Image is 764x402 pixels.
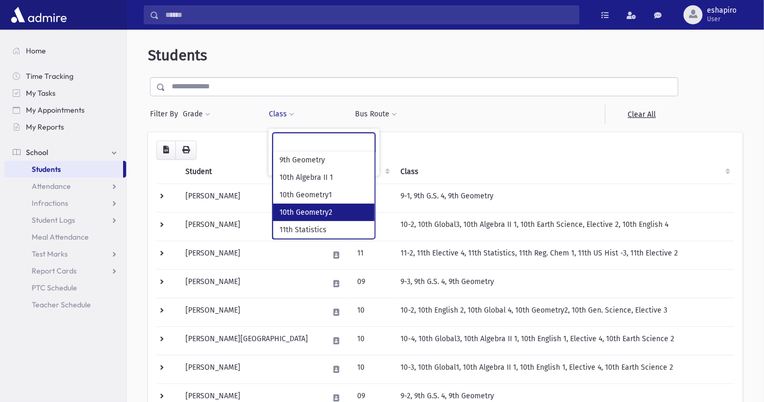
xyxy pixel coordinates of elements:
[148,47,207,64] span: Students
[4,144,126,161] a: School
[32,198,68,208] span: Infractions
[395,298,734,326] td: 10-2, 10th English 2, 10th Global 4, 10th Geometry2, 10th Gen. Science, Elective 3
[26,148,48,157] span: School
[179,298,322,326] td: [PERSON_NAME]
[8,4,69,25] img: AdmirePro
[273,186,375,204] li: 10th Geometry1
[26,71,73,81] span: Time Tracking
[707,6,737,15] span: eshapiro
[355,105,398,124] button: Bus Route
[4,161,123,178] a: Students
[26,105,85,115] span: My Appointments
[32,232,89,242] span: Meal Attendance
[4,245,126,262] a: Test Marks
[179,269,322,298] td: [PERSON_NAME]
[32,266,77,276] span: Report Cards
[179,160,322,184] th: Student: activate to sort column descending
[4,279,126,296] a: PTC Schedule
[4,195,126,212] a: Infractions
[351,269,394,298] td: 09
[605,105,678,124] a: Clear All
[395,160,734,184] th: Class: activate to sort column ascending
[179,212,322,241] td: [PERSON_NAME]
[351,241,394,269] td: 11
[4,42,126,59] a: Home
[273,221,375,239] li: 11th Statistics
[395,241,734,269] td: 11-2, 11th Elective 4, 11th Statistics, 11th Reg. Chem 1, 11th US Hist -3, 11th Elective 2
[150,108,182,120] span: Filter By
[32,181,71,191] span: Attendance
[32,165,61,174] span: Students
[395,184,734,212] td: 9-1, 9th G.S. 4, 9th Geometry
[4,178,126,195] a: Attendance
[4,68,126,85] a: Time Tracking
[273,151,375,169] li: 9th Geometry
[32,300,91,309] span: Teacher Schedule
[351,355,394,383] td: 10
[32,249,68,259] span: Test Marks
[26,46,46,56] span: Home
[273,204,375,221] li: 10th Geometry2
[4,262,126,279] a: Report Cards
[32,283,77,293] span: PTC Schedule
[268,105,295,124] button: Class
[4,85,126,102] a: My Tasks
[4,118,126,135] a: My Reports
[175,141,197,160] button: Print
[4,296,126,313] a: Teacher Schedule
[395,269,734,298] td: 9-3, 9th G.S. 4, 9th Geometry
[26,122,64,132] span: My Reports
[156,141,176,160] button: CSV
[182,105,211,124] button: Grade
[179,184,322,212] td: [PERSON_NAME]
[26,88,55,98] span: My Tasks
[395,212,734,241] td: 10-2, 10th Global3, 10th Algebra II 1, 10th Earth Science, Elective 2, 10th English 4
[351,326,394,355] td: 10
[351,298,394,326] td: 10
[4,212,126,229] a: Student Logs
[707,15,737,23] span: User
[179,355,322,383] td: [PERSON_NAME]
[273,169,375,186] li: 10th Algebra II 1
[395,355,734,383] td: 10-3, 10th Global1, 10th Algebra II 1, 10th English 1, Elective 4, 10th Earth Science 2
[179,241,322,269] td: [PERSON_NAME]
[179,326,322,355] td: [PERSON_NAME][GEOGRAPHIC_DATA]
[395,326,734,355] td: 10-4, 10th Global3, 10th Algebra II 1, 10th English 1, Elective 4, 10th Earth Science 2
[4,229,126,245] a: Meal Attendance
[32,215,75,225] span: Student Logs
[4,102,126,118] a: My Appointments
[159,5,579,24] input: Search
